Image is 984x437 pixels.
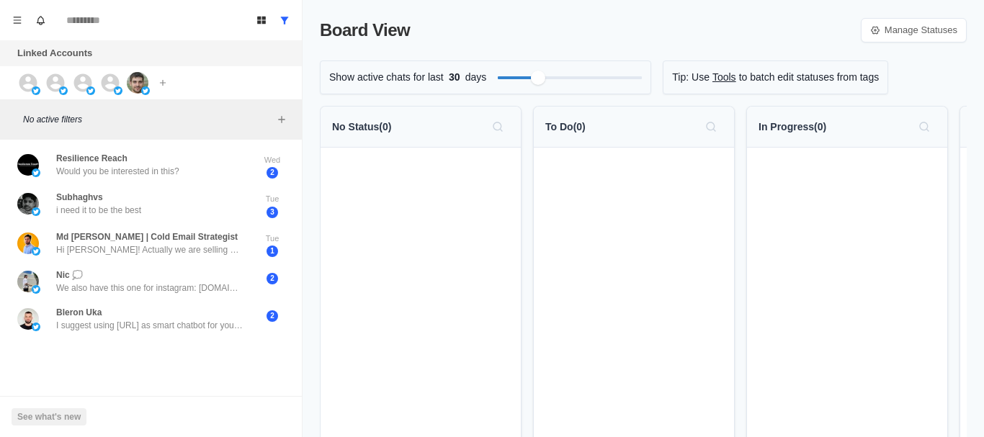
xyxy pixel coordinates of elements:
[267,167,278,179] span: 2
[254,193,290,205] p: Tue
[254,154,290,166] p: Wed
[17,154,39,176] img: picture
[250,9,273,32] button: Board View
[444,70,465,85] span: 30
[141,86,150,95] img: picture
[56,319,243,332] p: I suggest using [URL] as smart chatbot for you website.
[672,70,710,85] p: Tip: Use
[332,120,391,135] p: No Status ( 0 )
[32,323,40,331] img: picture
[17,193,39,215] img: picture
[56,165,179,178] p: Would you be interested in this?
[127,72,148,94] img: picture
[913,115,936,138] button: Search
[56,281,243,294] p: We also have this one for instagram: [DOMAIN_NAME][URL] This one for LinkedIn: [DOMAIN_NAME][URL]...
[712,70,736,85] a: Tools
[267,245,278,257] span: 1
[32,285,40,294] img: picture
[273,111,290,128] button: Add filters
[12,408,86,425] button: See what's new
[254,233,290,245] p: Tue
[86,86,95,95] img: picture
[739,70,880,85] p: to batch edit statuses from tags
[56,269,83,281] p: Nic 💭
[114,86,122,95] img: picture
[32,86,40,95] img: picture
[56,152,128,165] p: Resilience Reach
[56,243,243,256] p: Hi [PERSON_NAME]! Actually we are selling Google workspace and Microsoft 365 inboxes.
[6,9,29,32] button: Menu
[56,204,141,217] p: i need it to be the best
[59,86,68,95] img: picture
[17,308,39,330] img: picture
[17,271,39,292] img: picture
[32,247,40,256] img: picture
[267,207,278,218] span: 3
[320,17,410,43] p: Board View
[32,207,40,216] img: picture
[531,71,545,85] div: Filter by activity days
[267,310,278,322] span: 2
[545,120,586,135] p: To Do ( 0 )
[267,273,278,284] span: 2
[861,18,967,42] a: Manage Statuses
[17,46,92,60] p: Linked Accounts
[465,70,487,85] p: days
[32,168,40,177] img: picture
[56,230,238,243] p: Md [PERSON_NAME] | Cold Email Strategist
[273,9,296,32] button: Show all conversations
[154,74,171,91] button: Add account
[486,115,509,138] button: Search
[329,70,444,85] p: Show active chats for last
[23,113,273,126] p: No active filters
[17,233,39,254] img: picture
[29,9,52,32] button: Notifications
[56,306,102,319] p: Bleron Uka
[699,115,723,138] button: Search
[56,191,103,204] p: Subhaghvs
[759,120,826,135] p: In Progress ( 0 )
